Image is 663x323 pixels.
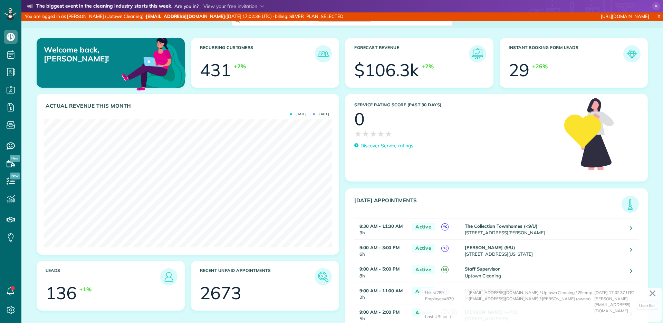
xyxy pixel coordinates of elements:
span: [DATE] [290,112,306,116]
div: 136 [46,284,77,302]
img: icon_recurring_customers-cf858462ba22bcd05b5a5880d41d6543d210077de5bb9ebc9590e49fd87d84ed.png [316,47,330,61]
img: icon_form_leads-04211a6a04a5b2264e4ee56bc0799ec3eb69b7e499cbb523a139df1d13a81ae0.png [625,47,639,61]
div: 0 [354,110,365,128]
strong: [EMAIL_ADDRESS][DOMAIN_NAME] [146,13,225,19]
span: Active [412,287,435,296]
div: [PERSON_NAME][EMAIL_ADDRESS][DOMAIN_NAME] [594,296,656,314]
img: icon_unpaid_appointments-47b8ce3997adf2238b356f14209ab4cced10bd1f174958f3ca8f1d0dd7fffeee.png [316,270,330,284]
td: [STREET_ADDRESS][PERSON_NAME] [463,218,625,240]
span: Are you in? [174,3,199,10]
span: [DATE] [313,112,329,116]
h3: Actual Revenue this month [46,103,332,109]
img: icon_todays_appointments-901f7ab196bb0bea1936b74009e4eb5ffbc2d2711fa7634e0d609ed5ef32b18b.png [623,197,637,211]
strong: The Collection Townhomes (<9/U) [465,223,538,229]
div: Last URLs [425,314,445,320]
h3: Recurring Customers [200,45,315,62]
div: +1% [79,285,92,293]
div: : [EMAIL_ADDRESS][DOMAIN_NAME] / [PERSON_NAME] (owner) [467,296,594,314]
span: Active [412,265,435,274]
h3: [DATE] Appointments [354,197,622,213]
td: [STREET_ADDRESS][PERSON_NAME] [463,283,625,304]
span: New [10,173,20,179]
h3: Service Rating score (past 30 days) [354,102,557,107]
div: +2% [234,62,246,70]
img: icon_forecast_revenue-8c13a41c7ed35a8dcfafea3cbb826a0462acb37728057bba2d056411b612bbbe.png [471,47,484,61]
strong: [PERSON_NAME] (9/U) [465,245,515,250]
div: $106.3k [354,61,419,79]
a: [URL][DOMAIN_NAME] [601,13,649,19]
strong: Staff Supervisor [465,266,499,272]
h3: Forecast Revenue [354,45,469,62]
div: Employee#879 [425,296,467,314]
span: ★ [369,128,377,140]
span: Active [412,244,435,253]
td: 2h [354,283,409,304]
a: X [655,12,663,20]
div: +2% [422,62,434,70]
img: dashboard_welcome-42a62b7d889689a78055ac9021e634bf52bae3f8056760290aed330b23ab8690.png [120,30,187,97]
a: Discover Service ratings [354,142,413,149]
p: Welcome back, [PERSON_NAME]! [44,45,137,63]
span: Active [412,309,435,317]
span: YC [441,223,449,231]
div: +26% [532,62,548,70]
span: M( [441,266,449,273]
div: : [EMAIL_ADDRESS][DOMAIN_NAME] / Uptown Cleaning / 29 emp. [467,290,594,296]
span: ★ [385,128,392,140]
li: The world’s leading virtual event for cleaning business owners. [27,12,304,21]
strong: 9:00 AM - 3:00 PM [359,245,400,250]
a: User list [636,302,658,310]
td: Uptown Cleaning [463,261,625,283]
td: 8h [354,261,409,283]
div: 29 [509,61,529,79]
strong: 8:30 AM - 11:30 AM [359,223,403,229]
strong: 9:00 AM - 11:00 AM [359,288,403,293]
strong: 9:00 AM - 2:00 PM [359,309,400,315]
strong: 9:00 AM - 5:00 PM [359,266,400,272]
p: Discover Service ratings [361,142,413,149]
span: / [450,314,451,319]
span: New [10,155,20,162]
span: ★ [377,128,385,140]
span: Active [412,223,435,231]
div: > [445,314,454,320]
h3: Leads [46,268,160,285]
h3: Recent unpaid appointments [200,268,315,285]
td: [STREET_ADDRESS][US_STATE] [463,240,625,261]
a: ✕ [645,285,660,302]
div: User#289 [425,290,467,296]
div: You are logged in as [PERSON_NAME] (Uptown Cleaning) · ([DATE] 17:02:36 UTC) · billing: SILVER_PL... [21,12,441,21]
span: ★ [362,128,369,140]
div: 2673 [200,284,241,302]
div: [DATE] 17:02:37 UTC [594,290,656,296]
h3: Instant Booking Form Leads [509,45,623,62]
div: 431 [200,61,231,79]
img: icon_leads-1bed01f49abd5b7fead27621c3d59655bb73ed531f8eeb49469d10e621d6b896.png [162,270,176,284]
strong: The biggest event in the cleaning industry starts this week. [36,3,172,10]
span: Y( [441,245,449,252]
td: 3h [354,218,409,240]
td: 6h [354,240,409,261]
span: ★ [354,128,362,140]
